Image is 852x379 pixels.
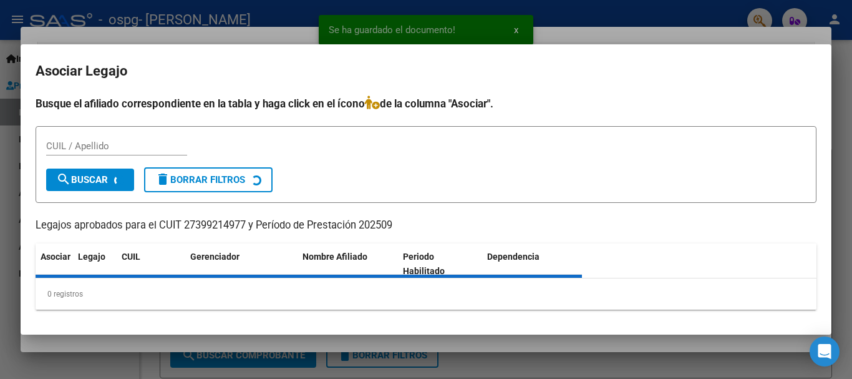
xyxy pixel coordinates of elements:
span: Borrar Filtros [155,174,245,185]
datatable-header-cell: Nombre Afiliado [298,244,398,285]
mat-icon: search [56,172,71,187]
datatable-header-cell: CUIL [117,244,185,285]
button: Buscar [46,169,134,191]
div: Open Intercom Messenger [810,337,840,367]
span: Asociar [41,252,70,262]
div: 0 registros [36,278,816,310]
span: Nombre Afiliado [303,252,367,262]
span: Legajo [78,252,105,262]
datatable-header-cell: Legajo [73,244,117,285]
span: Dependencia [487,252,540,262]
h4: Busque el afiliado correspondiente en la tabla y haga click en el ícono de la columna "Asociar". [36,96,816,112]
span: Buscar [56,174,108,185]
datatable-header-cell: Dependencia [482,244,583,285]
span: CUIL [122,252,140,262]
span: Gerenciador [190,252,240,262]
p: Legajos aprobados para el CUIT 27399214977 y Período de Prestación 202509 [36,218,816,234]
h2: Asociar Legajo [36,59,816,83]
span: Periodo Habilitado [403,252,445,276]
mat-icon: delete [155,172,170,187]
datatable-header-cell: Asociar [36,244,73,285]
datatable-header-cell: Gerenciador [185,244,298,285]
datatable-header-cell: Periodo Habilitado [398,244,482,285]
button: Borrar Filtros [144,167,273,192]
